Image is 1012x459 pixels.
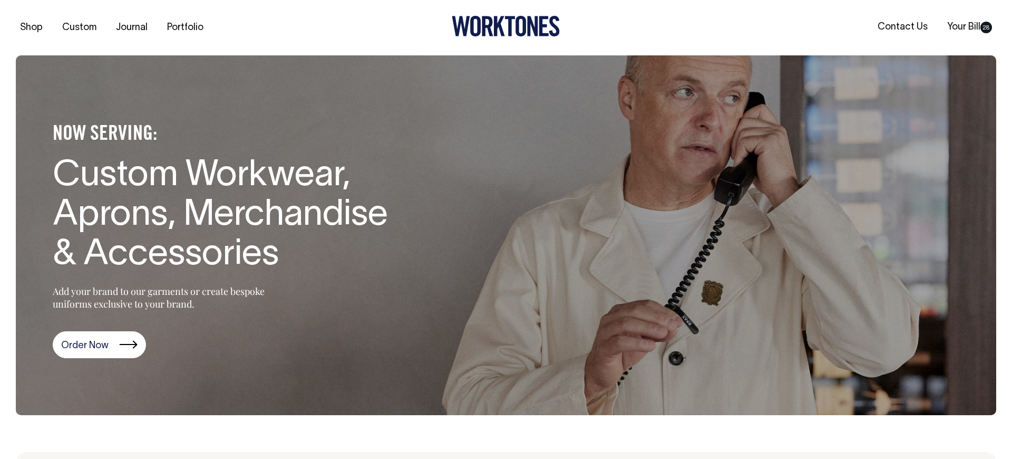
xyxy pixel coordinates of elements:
a: Custom [58,19,101,36]
a: Journal [112,19,152,36]
a: Your Bill28 [943,18,996,36]
a: Shop [16,19,47,36]
h1: Custom Workwear, Aprons, Merchandise & Accessories [53,157,395,275]
a: Contact Us [873,18,932,36]
a: Order Now [53,331,146,359]
span: 28 [980,22,992,33]
a: Portfolio [163,19,208,36]
h4: NOW SERVING: [53,122,395,146]
p: Add your brand to our garments or create bespoke uniforms exclusive to your brand. [53,285,290,310]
